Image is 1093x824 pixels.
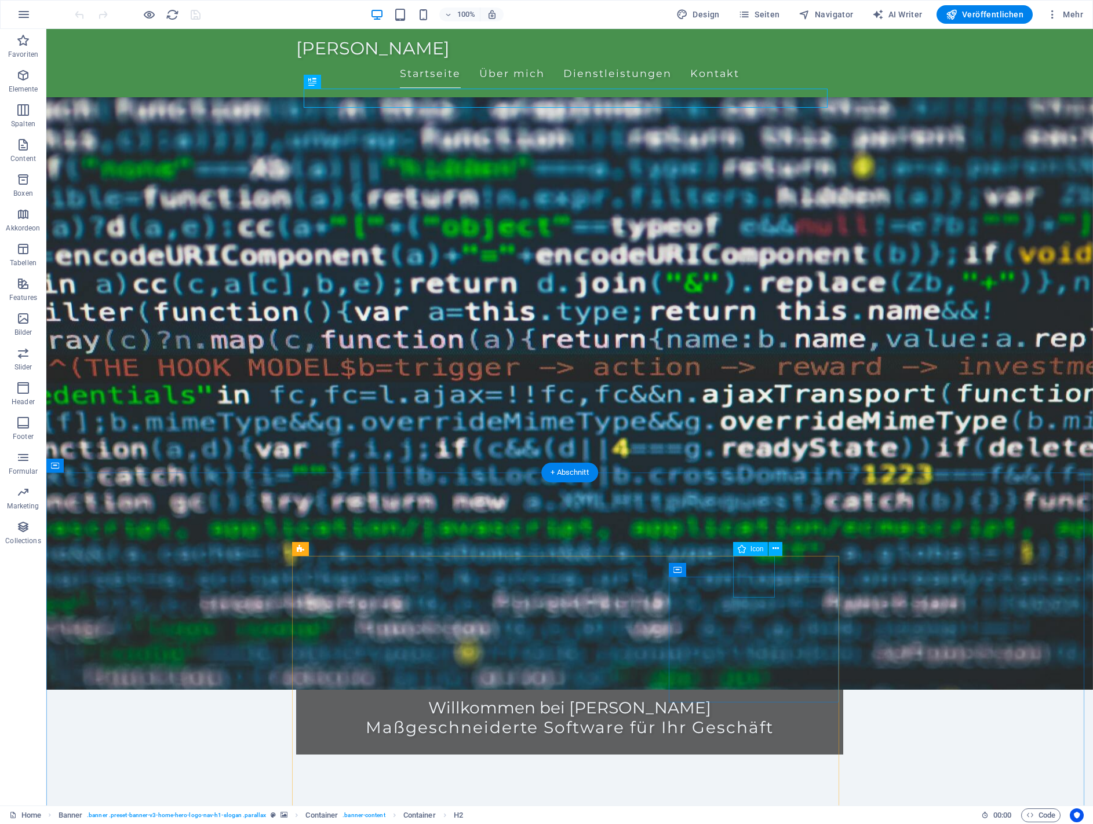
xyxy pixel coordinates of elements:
[11,119,35,129] p: Spalten
[439,8,480,21] button: 100%
[14,362,32,372] p: Slider
[734,5,785,24] button: Seiten
[8,50,38,59] p: Favoriten
[305,808,338,822] span: Klick zum Auswählen. Doppelklick zum Bearbeiten
[14,328,32,337] p: Bilder
[672,5,724,24] button: Design
[403,808,436,822] span: Klick zum Auswählen. Doppelklick zum Bearbeiten
[1026,808,1055,822] span: Code
[12,397,35,406] p: Header
[872,9,923,20] span: AI Writer
[13,189,33,198] p: Boxen
[5,536,41,545] p: Collections
[10,258,37,268] p: Tabellen
[676,9,720,20] span: Design
[946,9,1023,20] span: Veröffentlichen
[280,812,287,818] i: Element verfügt über einen Hintergrund
[750,545,764,552] span: Icon
[7,501,39,511] p: Marketing
[541,463,598,482] div: + Abschnitt
[9,85,38,94] p: Elemente
[1070,808,1084,822] button: Usercentrics
[10,154,36,163] p: Content
[87,808,266,822] span: . banner .preset-banner-v3-home-hero-logo-nav-h1-slogan .parallax
[454,808,463,822] span: Klick zum Auswählen. Doppelklick zum Bearbeiten
[9,467,38,476] p: Formular
[343,808,385,822] span: . banner-content
[165,8,179,21] button: reload
[672,5,724,24] div: Design (Strg+Alt+Y)
[9,293,37,302] p: Features
[142,8,156,21] button: Klicke hier, um den Vorschau-Modus zu verlassen
[799,9,854,20] span: Navigator
[1047,9,1083,20] span: Mehr
[166,8,179,21] i: Seite neu laden
[794,5,858,24] button: Navigator
[981,808,1012,822] h6: Session-Zeit
[59,808,83,822] span: Klick zum Auswählen. Doppelklick zum Bearbeiten
[6,224,40,233] p: Akkordeon
[457,8,475,21] h6: 100%
[937,5,1033,24] button: Veröffentlichen
[1021,808,1061,822] button: Code
[13,432,34,441] p: Footer
[868,5,927,24] button: AI Writer
[271,812,276,818] i: Dieses Element ist ein anpassbares Preset
[1042,5,1088,24] button: Mehr
[59,808,463,822] nav: breadcrumb
[487,9,497,20] i: Bei Größenänderung Zoomstufe automatisch an das gewählte Gerät anpassen.
[993,808,1011,822] span: 00 00
[1001,811,1003,819] span: :
[9,808,41,822] a: Klick, um Auswahl aufzuheben. Doppelklick öffnet Seitenverwaltung
[738,9,780,20] span: Seiten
